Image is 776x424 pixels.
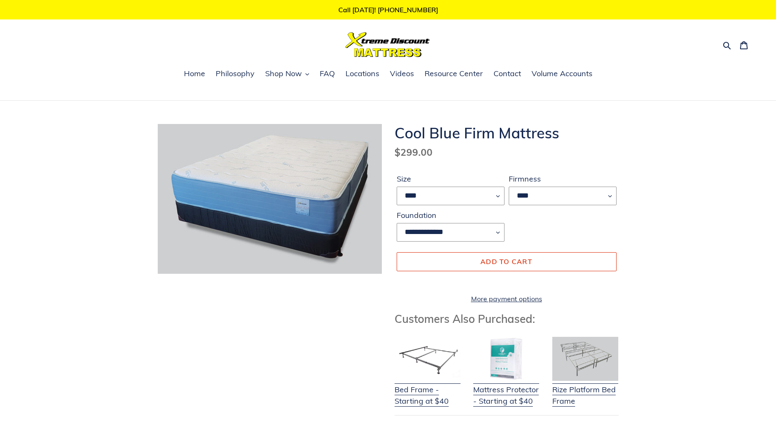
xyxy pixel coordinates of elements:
[265,69,302,79] span: Shop Now
[395,124,619,142] h1: Cool Blue Firm Mattress
[386,68,418,80] a: Videos
[473,373,539,407] a: Mattress Protector - Starting at $40
[315,68,339,80] a: FAQ
[425,69,483,79] span: Resource Center
[395,146,433,158] span: $299.00
[345,32,430,57] img: Xtreme Discount Mattress
[509,173,617,184] label: Firmness
[320,69,335,79] span: FAQ
[397,252,617,271] button: Add to cart
[489,68,525,80] a: Contact
[395,312,619,325] h3: Customers Also Purchased:
[180,68,209,80] a: Home
[532,69,592,79] span: Volume Accounts
[390,69,414,79] span: Videos
[261,68,313,80] button: Shop Now
[473,337,539,381] img: Mattress Protector
[395,373,461,407] a: Bed Frame - Starting at $40
[527,68,597,80] a: Volume Accounts
[184,69,205,79] span: Home
[341,68,384,80] a: Locations
[494,69,521,79] span: Contact
[216,69,255,79] span: Philosophy
[397,209,505,221] label: Foundation
[211,68,259,80] a: Philosophy
[397,294,617,304] a: More payment options
[345,69,379,79] span: Locations
[552,337,618,381] img: Adjustable Base
[480,257,532,266] span: Add to cart
[395,337,461,381] img: Bed Frame
[552,373,618,407] a: Rize Platform Bed Frame
[397,173,505,184] label: Size
[420,68,487,80] a: Resource Center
